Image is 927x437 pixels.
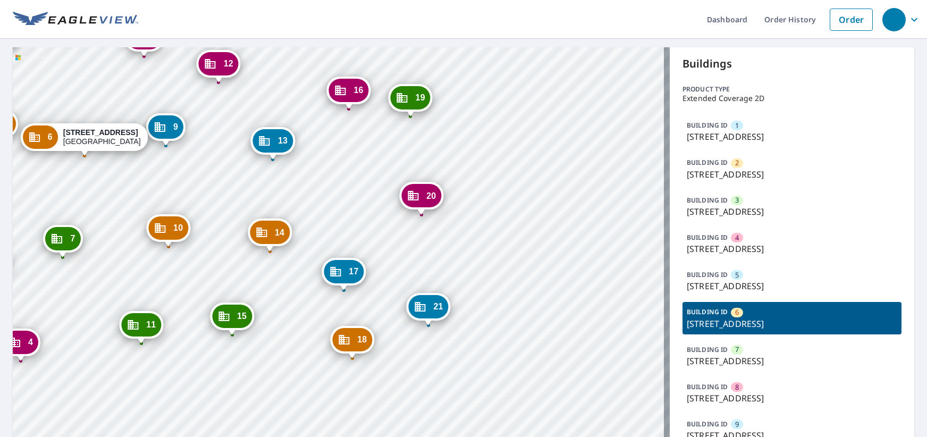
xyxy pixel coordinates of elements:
img: EV Logo [13,12,138,28]
span: 18 [357,335,367,343]
div: Dropped pin, building 10, Commercial property, 8300 Oak Forest Ct Tampa, FL 33615 [146,214,190,247]
span: 4 [28,338,33,346]
span: 7 [735,344,739,355]
div: Dropped pin, building 18, Commercial property, 5501 Forest Haven Cir Tampa, FL 33615 [330,326,374,359]
div: Dropped pin, building 16, Commercial property, 5633 Forest Haven Cir Tampa, FL 33615 [326,77,370,110]
div: Dropped pin, building 6, Commercial property, 8305 Oak Forest Ct Tampa, FL 33615 [21,123,148,156]
span: 5 [735,270,739,280]
span: 6 [48,133,53,141]
div: Dropped pin, building 14, Commercial property, 5508 Pine Forest Ct Tampa, FL 33615 [248,218,292,251]
span: 15 [237,312,247,320]
div: Dropped pin, building 19, Commercial property, 5635 Forest Haven Cir Tampa, FL 33615 [389,84,433,117]
p: [STREET_ADDRESS] [687,317,897,330]
p: [STREET_ADDRESS] [687,280,897,292]
div: Dropped pin, building 12, Commercial property, 5619 Forest Haven Cir Tampa, FL 33615 [197,50,241,83]
p: BUILDING ID [687,196,728,205]
p: [STREET_ADDRESS] [687,130,897,143]
span: 9 [173,123,178,131]
p: Buildings [682,56,901,72]
span: 1 [735,121,739,131]
p: BUILDING ID [687,233,728,242]
p: BUILDING ID [687,345,728,354]
div: Dropped pin, building 7, Commercial property, 8308 Oak Forest Ct Tampa, FL 33615 [43,225,82,258]
span: 11 [146,321,156,329]
div: Dropped pin, building 21, Commercial property, 5512 Wood Forest Dr Tampa, FL 33615 [406,293,450,326]
span: 12 [224,60,233,68]
div: Dropped pin, building 4, Commercial property, 5525 Forest Haven Cir Tampa, FL 33615 [1,329,40,362]
p: BUILDING ID [687,382,728,391]
div: Dropped pin, building 17, Commercial property, 5503 Pine Forest Ct Tampa, FL 33615 [322,258,366,291]
span: 9 [735,419,739,430]
a: Order [830,9,873,31]
span: 13 [278,137,288,145]
div: [GEOGRAPHIC_DATA] [63,128,141,146]
span: 17 [349,267,358,275]
p: Product type [682,85,901,94]
div: Dropped pin, building 20, Commercial property, 5602 Wood Forest Dr Tampa, FL 33615 [399,182,443,215]
span: 14 [275,229,284,237]
p: [STREET_ADDRESS] [687,242,897,255]
div: Dropped pin, building 13, Commercial property, 5625 Forest Haven Cir Tampa, FL 33615 [251,127,295,160]
p: BUILDING ID [687,270,728,279]
p: [STREET_ADDRESS] [687,392,897,405]
span: 21 [433,302,443,310]
span: 7 [70,234,75,242]
span: 10 [173,224,183,232]
span: 8 [735,382,739,392]
span: 20 [426,192,436,200]
strong: [STREET_ADDRESS] [63,128,138,137]
span: 2 [735,158,739,168]
p: BUILDING ID [687,419,728,428]
p: Extended Coverage 2D [682,94,901,103]
div: Dropped pin, building 11, Commercial property, 5515 Forest Haven Cir Tampa, FL 33615 [119,311,163,344]
span: 6 [735,307,739,317]
p: [STREET_ADDRESS] [687,205,897,218]
p: [STREET_ADDRESS] [687,355,897,367]
p: BUILDING ID [687,158,728,167]
span: 19 [416,94,425,102]
span: 3 [735,195,739,205]
p: BUILDING ID [687,307,728,316]
span: 4 [735,233,739,243]
div: Dropped pin, building 15, Commercial property, 5502 Pine Forest Ct Tampa, FL 33615 [210,302,254,335]
div: Dropped pin, building 9, Commercial property, 8301 Oak Forest Ct Tampa, FL 33615 [146,113,186,146]
p: [STREET_ADDRESS] [687,168,897,181]
p: BUILDING ID [687,121,728,130]
span: 16 [353,86,363,94]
